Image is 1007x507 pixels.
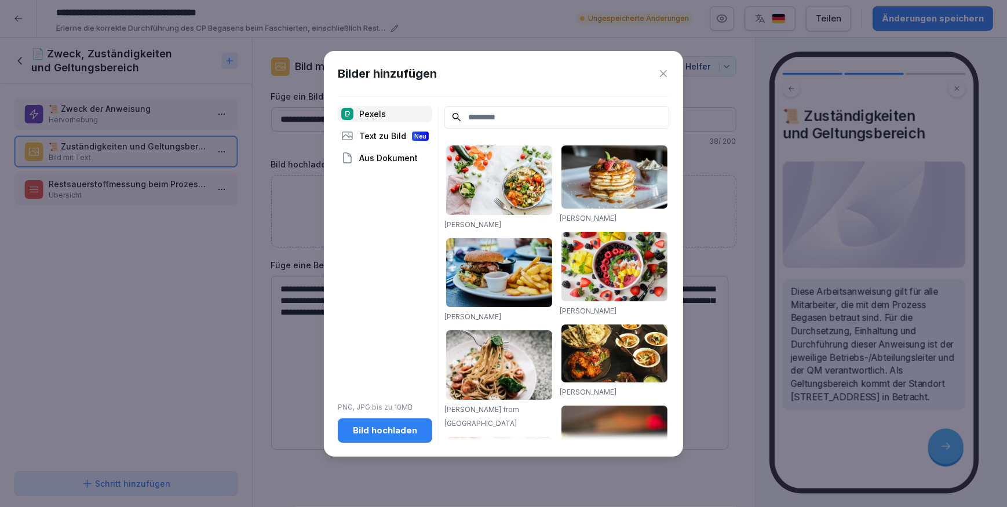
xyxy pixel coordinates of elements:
img: pexels-photo-1099680.jpeg [561,232,667,301]
a: [PERSON_NAME] [444,220,501,229]
img: pexels.png [341,108,353,120]
a: [PERSON_NAME] from [GEOGRAPHIC_DATA] [444,405,519,428]
div: Text zu Bild [338,128,432,144]
div: Neu [412,132,429,141]
p: PNG, JPG bis zu 10MB [338,402,432,413]
img: pexels-photo-70497.jpeg [446,238,552,308]
button: Bild hochladen [338,418,432,443]
img: pexels-photo-1640777.jpeg [446,145,552,215]
div: Bild hochladen [347,424,423,437]
a: [PERSON_NAME] [560,388,616,396]
h1: Bilder hinzufügen [338,65,437,82]
img: pexels-photo-376464.jpeg [561,145,667,209]
a: [PERSON_NAME] [560,214,616,223]
a: [PERSON_NAME] [444,312,501,321]
div: Pexels [338,106,432,122]
img: pexels-photo-958545.jpeg [561,324,667,382]
img: pexels-photo-1279330.jpeg [446,330,552,400]
div: Aus Dokument [338,150,432,166]
a: [PERSON_NAME] [560,307,616,315]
